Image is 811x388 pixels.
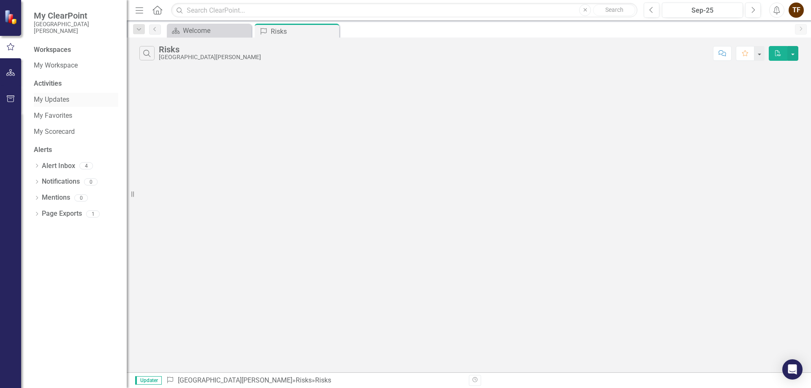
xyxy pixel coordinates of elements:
input: Search ClearPoint... [171,3,637,18]
div: Sep-25 [665,5,740,16]
span: Search [605,6,623,13]
a: My Scorecard [34,127,118,137]
a: Page Exports [42,209,82,219]
small: [GEOGRAPHIC_DATA][PERSON_NAME] [34,21,118,35]
button: Search [593,4,635,16]
div: [GEOGRAPHIC_DATA][PERSON_NAME] [159,54,261,60]
div: Risks [315,376,331,384]
div: Activities [34,79,118,89]
img: ClearPoint Strategy [4,10,19,24]
a: Mentions [42,193,70,203]
div: 4 [79,163,93,170]
span: My ClearPoint [34,11,118,21]
div: 1 [86,210,100,217]
span: Updater [135,376,162,385]
a: My Updates [34,95,118,105]
div: Open Intercom Messenger [782,359,803,380]
a: Notifications [42,177,80,187]
button: Sep-25 [662,3,743,18]
div: Alerts [34,145,118,155]
div: Risks [159,45,261,54]
div: » » [166,376,463,385]
a: Alert Inbox [42,161,75,171]
a: Welcome [169,25,249,36]
div: 0 [84,178,98,185]
div: 0 [74,194,88,201]
a: My Favorites [34,111,118,121]
a: [GEOGRAPHIC_DATA][PERSON_NAME] [178,376,292,384]
div: Workspaces [34,45,71,55]
button: TF [789,3,804,18]
div: Welcome [183,25,249,36]
a: My Workspace [34,61,118,71]
a: Risks [296,376,312,384]
div: Risks [271,26,337,37]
